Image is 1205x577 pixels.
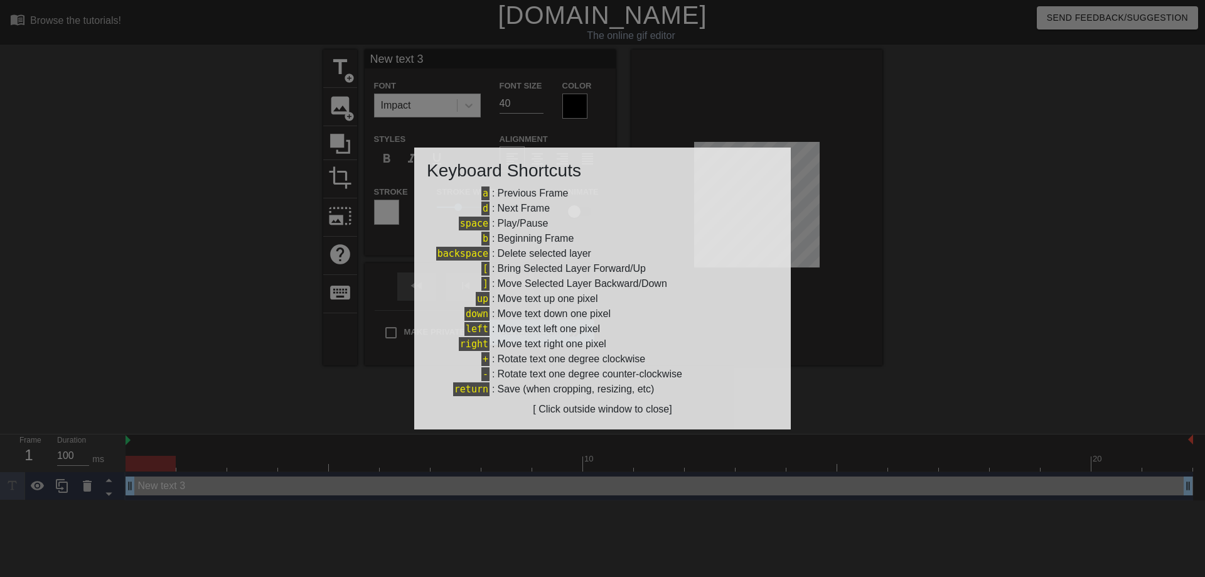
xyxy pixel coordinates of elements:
[481,202,490,215] span: d
[497,382,654,397] div: Save (when cropping, resizing, etc)
[497,216,548,231] div: Play/Pause
[481,277,490,291] span: ]
[481,352,490,366] span: +
[427,321,778,337] div: :
[453,382,490,396] span: return
[427,306,778,321] div: :
[464,322,490,336] span: left
[497,306,611,321] div: Move text down one pixel
[481,186,490,200] span: a
[497,261,646,276] div: Bring Selected Layer Forward/Up
[427,201,778,216] div: :
[427,231,778,246] div: :
[497,231,574,246] div: Beginning Frame
[427,276,778,291] div: :
[497,291,597,306] div: Move text up one pixel
[497,367,682,382] div: Rotate text one degree counter-clockwise
[427,186,778,201] div: :
[427,261,778,276] div: :
[497,276,667,291] div: Move Selected Layer Backward/Down
[497,186,568,201] div: Previous Frame
[427,216,778,231] div: :
[427,367,778,382] div: :
[427,160,778,181] h3: Keyboard Shortcuts
[459,217,490,230] span: space
[436,247,490,261] span: backspace
[481,367,490,381] span: -
[481,232,490,245] span: b
[476,292,490,306] span: up
[497,352,645,367] div: Rotate text one degree clockwise
[464,307,490,321] span: down
[497,201,550,216] div: Next Frame
[427,246,778,261] div: :
[427,382,778,397] div: :
[459,337,490,351] span: right
[497,337,606,352] div: Move text right one pixel
[427,337,778,352] div: :
[427,352,778,367] div: :
[481,262,490,276] span: [
[497,321,600,337] div: Move text left one pixel
[497,246,591,261] div: Delete selected layer
[427,291,778,306] div: :
[427,402,778,417] div: [ Click outside window to close]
